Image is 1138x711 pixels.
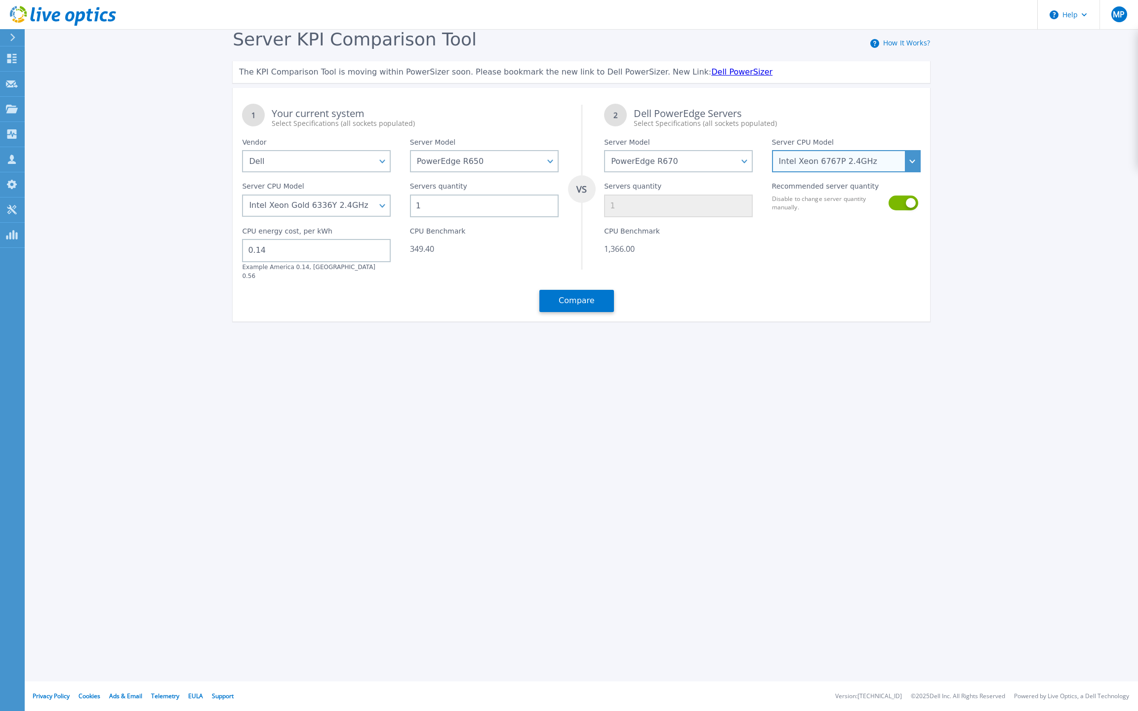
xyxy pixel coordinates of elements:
label: Server CPU Model [772,138,834,150]
label: Disable to change server quantity manually. [772,195,883,211]
tspan: VS [576,183,587,195]
button: Compare [539,290,614,312]
a: How It Works? [883,38,930,47]
label: Example America 0.14, [GEOGRAPHIC_DATA] 0.56 [242,264,375,279]
div: 349.40 [410,244,559,254]
div: Select Specifications (all sockets populated) [272,118,558,128]
div: Select Specifications (all sockets populated) [634,118,920,128]
a: Telemetry [151,692,179,700]
a: Privacy Policy [33,692,70,700]
label: Servers quantity [604,182,661,194]
div: 1,366.00 [604,244,753,254]
label: Server Model [410,138,455,150]
span: MP [1113,10,1125,18]
label: CPU Benchmark [604,227,660,239]
span: Server KPI Comparison Tool [233,29,477,49]
a: Support [212,692,234,700]
li: Powered by Live Optics, a Dell Technology [1014,693,1129,700]
tspan: 2 [613,110,618,120]
label: Servers quantity [410,182,467,194]
li: Version: [TECHNICAL_ID] [835,693,902,700]
div: Your current system [272,109,558,128]
label: Recommended server quantity [772,182,879,194]
a: Dell PowerSizer [711,67,772,77]
label: CPU energy cost, per kWh [242,227,332,239]
tspan: 1 [251,110,256,120]
span: The KPI Comparison Tool is moving within PowerSizer soon. Please bookmark the new link to Dell Po... [239,67,711,77]
input: 0.00 [242,239,391,262]
a: EULA [188,692,203,700]
a: Cookies [79,692,100,700]
label: Vendor [242,138,266,150]
li: © 2025 Dell Inc. All Rights Reserved [911,693,1005,700]
label: CPU Benchmark [410,227,466,239]
label: Server Model [604,138,650,150]
div: Dell PowerEdge Servers [634,109,920,128]
a: Ads & Email [109,692,142,700]
label: Server CPU Model [242,182,304,194]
